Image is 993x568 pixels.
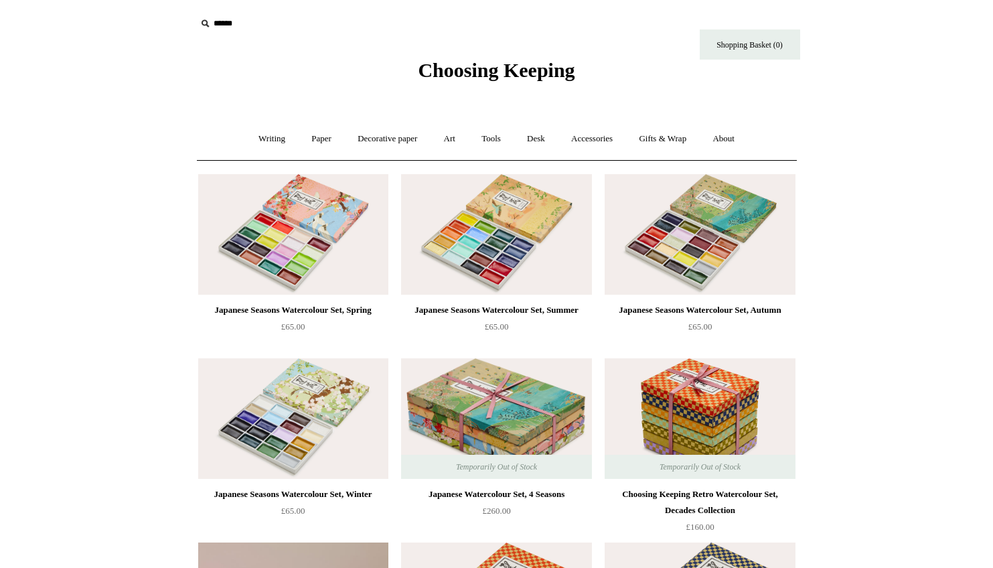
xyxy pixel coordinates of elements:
[418,59,575,81] span: Choosing Keeping
[482,506,510,516] span: £260.00
[605,358,795,479] a: Choosing Keeping Retro Watercolour Set, Decades Collection Choosing Keeping Retro Watercolour Set...
[605,302,795,357] a: Japanese Seasons Watercolour Set, Autumn £65.00
[605,174,795,295] img: Japanese Seasons Watercolour Set, Autumn
[246,121,297,157] a: Writing
[515,121,557,157] a: Desk
[432,121,467,157] a: Art
[688,322,712,332] span: £65.00
[198,174,388,295] img: Japanese Seasons Watercolour Set, Spring
[700,29,800,60] a: Shopping Basket (0)
[202,486,385,502] div: Japanese Seasons Watercolour Set, Winter
[401,174,591,295] a: Japanese Seasons Watercolour Set, Summer Japanese Seasons Watercolour Set, Summer
[605,174,795,295] a: Japanese Seasons Watercolour Set, Autumn Japanese Seasons Watercolour Set, Autumn
[202,302,385,318] div: Japanese Seasons Watercolour Set, Spring
[401,302,591,357] a: Japanese Seasons Watercolour Set, Summer £65.00
[418,70,575,79] a: Choosing Keeping
[198,486,388,541] a: Japanese Seasons Watercolour Set, Winter £65.00
[404,486,588,502] div: Japanese Watercolour Set, 4 Seasons
[608,302,791,318] div: Japanese Seasons Watercolour Set, Autumn
[608,486,791,518] div: Choosing Keeping Retro Watercolour Set, Decades Collection
[443,455,550,479] span: Temporarily Out of Stock
[559,121,625,157] a: Accessories
[401,358,591,479] img: Japanese Watercolour Set, 4 Seasons
[686,522,714,532] span: £160.00
[401,486,591,541] a: Japanese Watercolour Set, 4 Seasons £260.00
[646,455,754,479] span: Temporarily Out of Stock
[700,121,747,157] a: About
[401,358,591,479] a: Japanese Watercolour Set, 4 Seasons Japanese Watercolour Set, 4 Seasons Temporarily Out of Stock
[198,302,388,357] a: Japanese Seasons Watercolour Set, Spring £65.00
[299,121,343,157] a: Paper
[627,121,698,157] a: Gifts & Wrap
[605,358,795,479] img: Choosing Keeping Retro Watercolour Set, Decades Collection
[485,322,509,332] span: £65.00
[401,174,591,295] img: Japanese Seasons Watercolour Set, Summer
[346,121,429,157] a: Decorative paper
[281,506,305,516] span: £65.00
[198,358,388,479] img: Japanese Seasons Watercolour Set, Winter
[198,358,388,479] a: Japanese Seasons Watercolour Set, Winter Japanese Seasons Watercolour Set, Winter
[404,302,588,318] div: Japanese Seasons Watercolour Set, Summer
[281,322,305,332] span: £65.00
[469,121,513,157] a: Tools
[198,174,388,295] a: Japanese Seasons Watercolour Set, Spring Japanese Seasons Watercolour Set, Spring
[605,486,795,541] a: Choosing Keeping Retro Watercolour Set, Decades Collection £160.00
